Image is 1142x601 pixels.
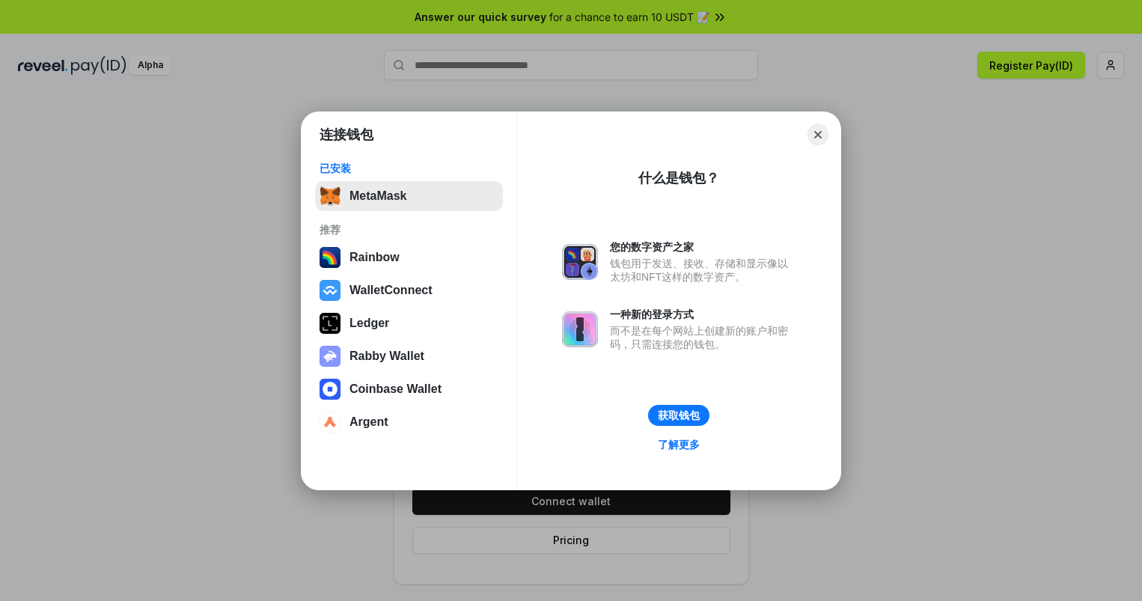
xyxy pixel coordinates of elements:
button: Rabby Wallet [315,341,503,371]
button: Argent [315,407,503,437]
img: svg+xml,%3Csvg%20fill%3D%22none%22%20height%3D%2233%22%20viewBox%3D%220%200%2035%2033%22%20width%... [320,186,341,207]
div: 一种新的登录方式 [610,308,796,321]
button: WalletConnect [315,275,503,305]
div: Rainbow [349,251,400,264]
div: 推荐 [320,223,498,237]
div: MetaMask [349,189,406,203]
button: MetaMask [315,181,503,211]
div: WalletConnect [349,284,433,297]
button: Rainbow [315,242,503,272]
a: 了解更多 [649,435,709,454]
div: 了解更多 [658,438,700,451]
div: Argent [349,415,388,429]
img: svg+xml,%3Csvg%20width%3D%2228%22%20height%3D%2228%22%20viewBox%3D%220%200%2028%2028%22%20fill%3D... [320,379,341,400]
div: 获取钱包 [658,409,700,422]
div: Rabby Wallet [349,350,424,363]
button: Coinbase Wallet [315,374,503,404]
div: 而不是在每个网站上创建新的账户和密码，只需连接您的钱包。 [610,324,796,351]
div: 已安装 [320,162,498,175]
button: Close [807,124,828,145]
button: Ledger [315,308,503,338]
div: Ledger [349,317,389,330]
img: svg+xml,%3Csvg%20xmlns%3D%22http%3A%2F%2Fwww.w3.org%2F2000%2Fsvg%22%20width%3D%2228%22%20height%3... [320,313,341,334]
img: svg+xml,%3Csvg%20width%3D%2228%22%20height%3D%2228%22%20viewBox%3D%220%200%2028%2028%22%20fill%3D... [320,280,341,301]
img: svg+xml,%3Csvg%20xmlns%3D%22http%3A%2F%2Fwww.w3.org%2F2000%2Fsvg%22%20fill%3D%22none%22%20viewBox... [562,244,598,280]
h1: 连接钱包 [320,126,373,144]
button: 获取钱包 [648,405,709,426]
img: svg+xml,%3Csvg%20xmlns%3D%22http%3A%2F%2Fwww.w3.org%2F2000%2Fsvg%22%20fill%3D%22none%22%20viewBox... [562,311,598,347]
div: 您的数字资产之家 [610,240,796,254]
img: svg+xml,%3Csvg%20width%3D%22120%22%20height%3D%22120%22%20viewBox%3D%220%200%20120%20120%22%20fil... [320,247,341,268]
img: svg+xml,%3Csvg%20width%3D%2228%22%20height%3D%2228%22%20viewBox%3D%220%200%2028%2028%22%20fill%3D... [320,412,341,433]
div: Coinbase Wallet [349,382,442,396]
div: 钱包用于发送、接收、存储和显示像以太坊和NFT这样的数字资产。 [610,257,796,284]
div: 什么是钱包？ [638,169,719,187]
img: svg+xml,%3Csvg%20xmlns%3D%22http%3A%2F%2Fwww.w3.org%2F2000%2Fsvg%22%20fill%3D%22none%22%20viewBox... [320,346,341,367]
